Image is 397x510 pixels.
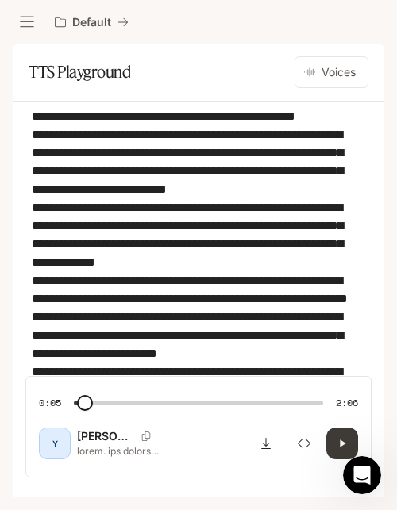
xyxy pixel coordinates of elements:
[135,431,157,441] button: Copy Voice ID
[336,395,358,411] span: 2:06
[39,395,61,411] span: 0:05
[343,456,381,494] iframe: Intercom live chat
[77,444,160,458] p: lorem. ips dolors ame 4308con adi elits do eiu tempori. u la etd ma aliq eni adm ve quis nos exer...
[295,56,368,88] button: Voices
[13,8,41,36] button: open drawer
[250,428,282,459] button: Download audio
[42,431,67,456] div: Y
[48,6,136,38] button: All workspaces
[29,56,130,88] h1: TTS Playground
[72,16,111,29] p: Default
[77,428,135,444] p: [PERSON_NAME]
[288,428,320,459] button: Inspect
